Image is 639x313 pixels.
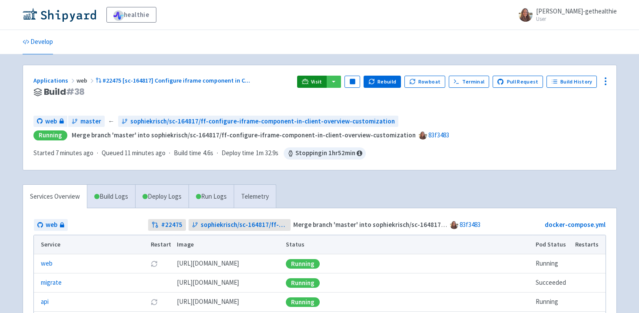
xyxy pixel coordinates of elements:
[23,185,87,209] a: Services Overview
[283,235,533,254] th: Status
[428,131,449,139] a: 83f3483
[404,76,445,88] button: Rowboat
[44,87,85,97] span: Build
[41,278,62,288] a: migrate
[311,78,322,85] span: Visit
[344,76,360,88] button: Pause
[533,293,572,312] td: Running
[177,259,239,269] span: [DOMAIN_NAME][URL]
[189,219,291,231] a: sophiekrisch/sc-164817/ff-configure-iframe-component-in-client-overview-customization
[33,116,67,127] a: web
[34,235,148,254] th: Service
[76,77,96,84] span: web
[34,219,68,231] a: web
[102,149,166,157] span: Queued
[96,77,252,84] a: #22475 [sc-164817] Configure iframe component in C...
[572,235,605,254] th: Restarts
[151,260,158,267] button: Restart pod
[493,76,543,88] a: Pull Request
[545,220,606,229] a: docker-compose.yml
[103,77,250,84] span: #22475 [sc-164817] Configure iframe component in C ...
[536,16,617,22] small: User
[41,259,53,269] a: web
[106,7,156,23] a: healthie
[533,235,572,254] th: Pod Status
[284,147,366,160] span: Stopping in 1 hr 52 min
[56,149,93,157] time: 7 minutes ago
[177,297,239,307] span: [DOMAIN_NAME][URL]
[148,219,186,231] a: #22475
[177,278,239,288] span: [DOMAIN_NAME][URL]
[161,220,182,230] strong: # 22475
[33,149,93,157] span: Started
[449,76,489,88] a: Terminal
[222,148,254,158] span: Deploy time
[68,116,105,127] a: master
[130,117,395,127] span: sophiekrisch/sc-164817/ff-configure-iframe-component-in-client-overview-customization
[460,220,480,229] a: 83f3483
[533,254,572,273] td: Running
[533,273,572,293] td: Succeeded
[256,148,278,158] span: 1m 32.9s
[513,8,617,22] a: [PERSON_NAME]-gethealthie User
[201,220,287,230] span: sophiekrisch/sc-164817/ff-configure-iframe-component-in-client-overview-customization
[151,299,158,306] button: Restart pod
[108,117,115,127] span: ←
[536,7,617,15] span: [PERSON_NAME]-gethealthie
[33,130,67,140] div: Running
[118,116,398,127] a: sophiekrisch/sc-164817/ff-configure-iframe-component-in-client-overview-customization
[23,30,53,54] a: Develop
[33,77,76,84] a: Applications
[33,147,366,160] div: · · ·
[45,117,57,127] span: web
[203,148,213,158] span: 4.6s
[174,235,283,254] th: Image
[41,297,49,307] a: api
[72,131,416,139] strong: Merge branch 'master' into sophiekrisch/sc-164817/ff-configure-iframe-component-in-client-overvie...
[80,117,101,127] span: master
[174,148,201,158] span: Build time
[546,76,597,88] a: Build History
[364,76,401,88] button: Rebuild
[286,297,320,307] div: Running
[234,185,276,209] a: Telemetry
[293,220,637,229] strong: Merge branch 'master' into sophiekrisch/sc-164817/ff-configure-iframe-component-in-client-overvie...
[286,259,320,269] div: Running
[125,149,166,157] time: 11 minutes ago
[23,8,96,22] img: Shipyard logo
[148,235,174,254] th: Restart
[66,86,85,98] span: # 38
[87,185,135,209] a: Build Logs
[286,278,320,288] div: Running
[297,76,327,88] a: Visit
[46,220,57,230] span: web
[189,185,234,209] a: Run Logs
[135,185,189,209] a: Deploy Logs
